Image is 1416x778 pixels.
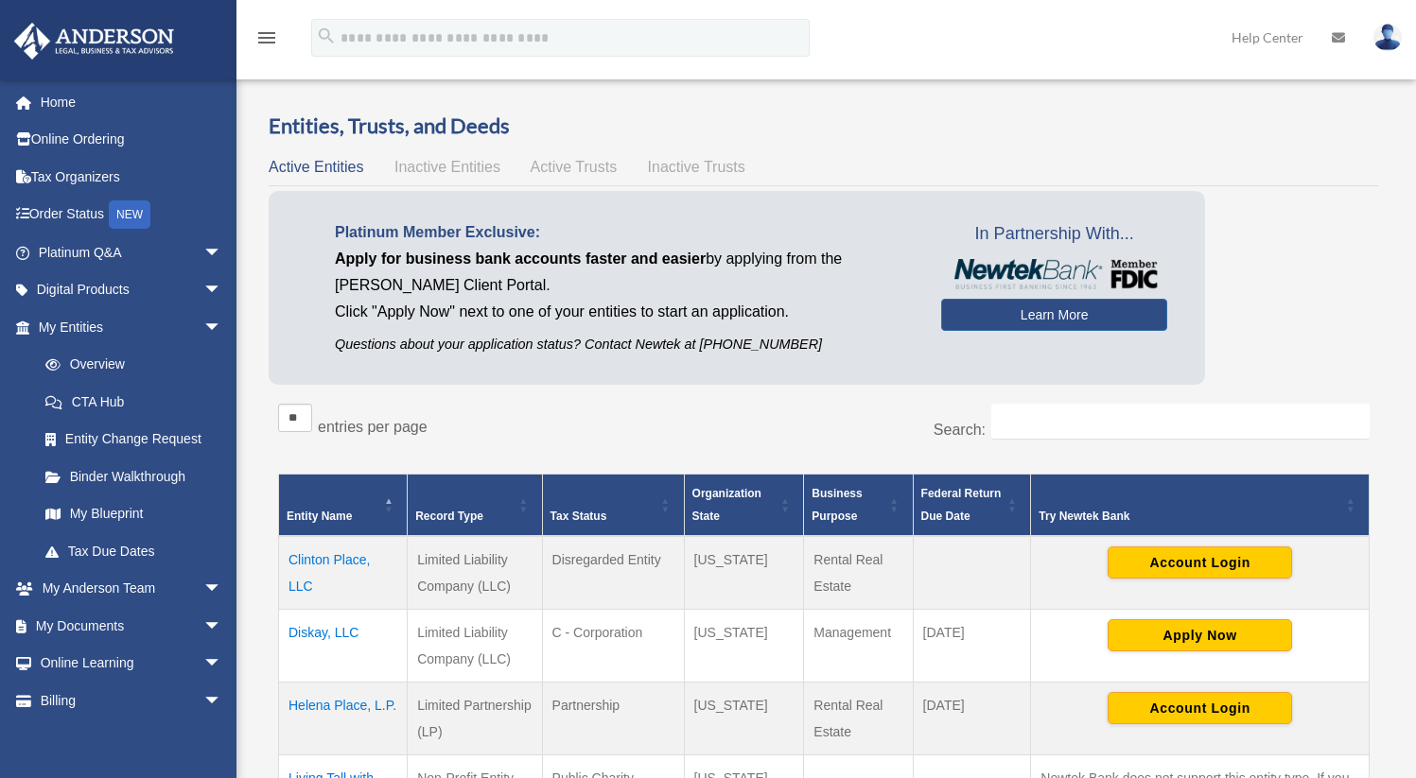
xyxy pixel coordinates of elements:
[692,487,761,523] span: Organization State
[203,233,241,272] span: arrow_drop_down
[13,570,251,608] a: My Anderson Teamarrow_drop_down
[408,536,542,610] td: Limited Liability Company (LLC)
[109,200,150,229] div: NEW
[408,474,542,536] th: Record Type: Activate to sort
[1031,474,1370,536] th: Try Newtek Bank : Activate to sort
[335,251,706,267] span: Apply for business bank accounts faster and easier
[1373,24,1402,51] img: User Pic
[542,474,684,536] th: Tax Status: Activate to sort
[684,682,804,754] td: [US_STATE]
[415,510,483,523] span: Record Type
[684,609,804,682] td: [US_STATE]
[318,419,428,435] label: entries per page
[408,609,542,682] td: Limited Liability Company (LLC)
[13,308,241,346] a: My Entitiesarrow_drop_down
[1108,546,1292,579] button: Account Login
[26,458,241,495] a: Binder Walkthrough
[551,510,607,523] span: Tax Status
[13,158,251,196] a: Tax Organizers
[648,159,745,175] span: Inactive Trusts
[542,609,684,682] td: C - Corporation
[913,682,1031,754] td: [DATE]
[684,474,804,536] th: Organization State: Activate to sort
[941,299,1167,331] a: Learn More
[531,159,618,175] span: Active Trusts
[279,474,408,536] th: Entity Name: Activate to invert sorting
[279,609,408,682] td: Diskay, LLC
[934,422,986,438] label: Search:
[804,536,913,610] td: Rental Real Estate
[921,487,1002,523] span: Federal Return Due Date
[542,536,684,610] td: Disregarded Entity
[13,607,251,645] a: My Documentsarrow_drop_down
[684,536,804,610] td: [US_STATE]
[13,121,251,159] a: Online Ordering
[13,271,251,309] a: Digital Productsarrow_drop_down
[1108,692,1292,724] button: Account Login
[279,682,408,754] td: Helena Place, L.P.
[1108,700,1292,715] a: Account Login
[913,474,1031,536] th: Federal Return Due Date: Activate to sort
[408,682,542,754] td: Limited Partnership (LP)
[203,308,241,347] span: arrow_drop_down
[804,474,913,536] th: Business Purpose: Activate to sort
[13,645,251,683] a: Online Learningarrow_drop_down
[279,536,408,610] td: Clinton Place, LLC
[255,33,278,49] a: menu
[203,570,241,609] span: arrow_drop_down
[804,609,913,682] td: Management
[13,233,251,271] a: Platinum Q&Aarrow_drop_down
[316,26,337,46] i: search
[812,487,862,523] span: Business Purpose
[1039,505,1340,527] div: Try Newtek Bank
[287,510,352,523] span: Entity Name
[26,495,241,533] a: My Blueprint
[804,682,913,754] td: Rental Real Estate
[255,26,278,49] i: menu
[951,259,1158,289] img: NewtekBankLogoSM.png
[1108,619,1292,651] button: Apply Now
[13,83,251,121] a: Home
[26,532,241,570] a: Tax Due Dates
[26,346,232,384] a: Overview
[203,271,241,310] span: arrow_drop_down
[941,219,1167,250] span: In Partnership With...
[335,219,913,246] p: Platinum Member Exclusive:
[394,159,500,175] span: Inactive Entities
[335,333,913,356] p: Questions about your application status? Contact Newtek at [PHONE_NUMBER]
[269,159,363,175] span: Active Entities
[26,383,241,421] a: CTA Hub
[913,609,1031,682] td: [DATE]
[335,299,913,325] p: Click "Apply Now" next to one of your entities to start an application.
[203,645,241,683] span: arrow_drop_down
[1108,554,1292,569] a: Account Login
[542,682,684,754] td: Partnership
[13,682,251,719] a: Billingarrow_drop_down
[269,112,1379,141] h3: Entities, Trusts, and Deeds
[9,23,180,60] img: Anderson Advisors Platinum Portal
[335,246,913,299] p: by applying from the [PERSON_NAME] Client Portal.
[26,421,241,458] a: Entity Change Request
[203,682,241,720] span: arrow_drop_down
[13,196,251,234] a: Order StatusNEW
[203,607,241,646] span: arrow_drop_down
